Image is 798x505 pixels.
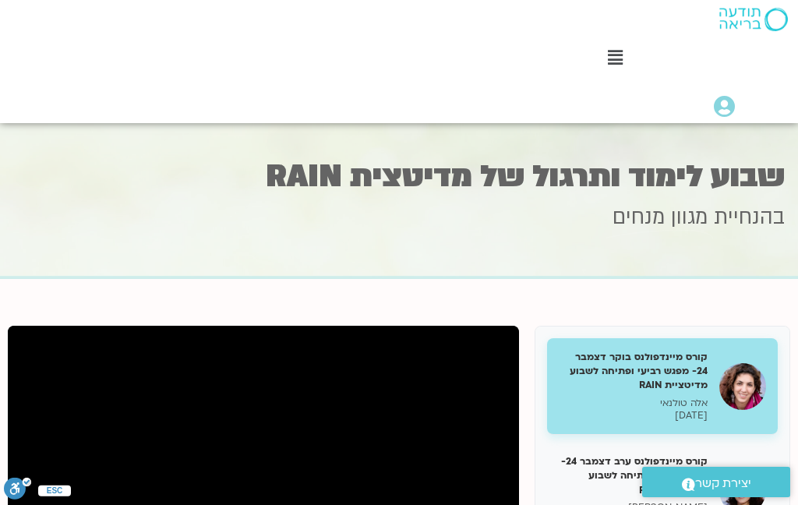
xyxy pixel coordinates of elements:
a: יצירת קשר [642,467,790,497]
h5: קורס מיינדפולנס ערב דצמבר 24- מפגש רביעי ופתיחה לשבוע מדיטציית RAIN [559,454,708,497]
span: בהנחיית [714,203,785,231]
h1: שבוע לימוד ותרגול של מדיטצית RAIN [13,161,785,192]
p: [DATE] [559,409,708,422]
p: אלה טולנאי [559,397,708,410]
img: קורס מיינדפולנס בוקר דצמבר 24- מפגש רביעי ופתיחה לשבוע מדיטציית RAIN [719,363,766,410]
h5: קורס מיינדפולנס בוקר דצמבר 24- מפגש רביעי ופתיחה לשבוע מדיטציית RAIN [559,350,708,393]
span: יצירת קשר [695,473,751,494]
img: תודעה בריאה [719,8,788,31]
